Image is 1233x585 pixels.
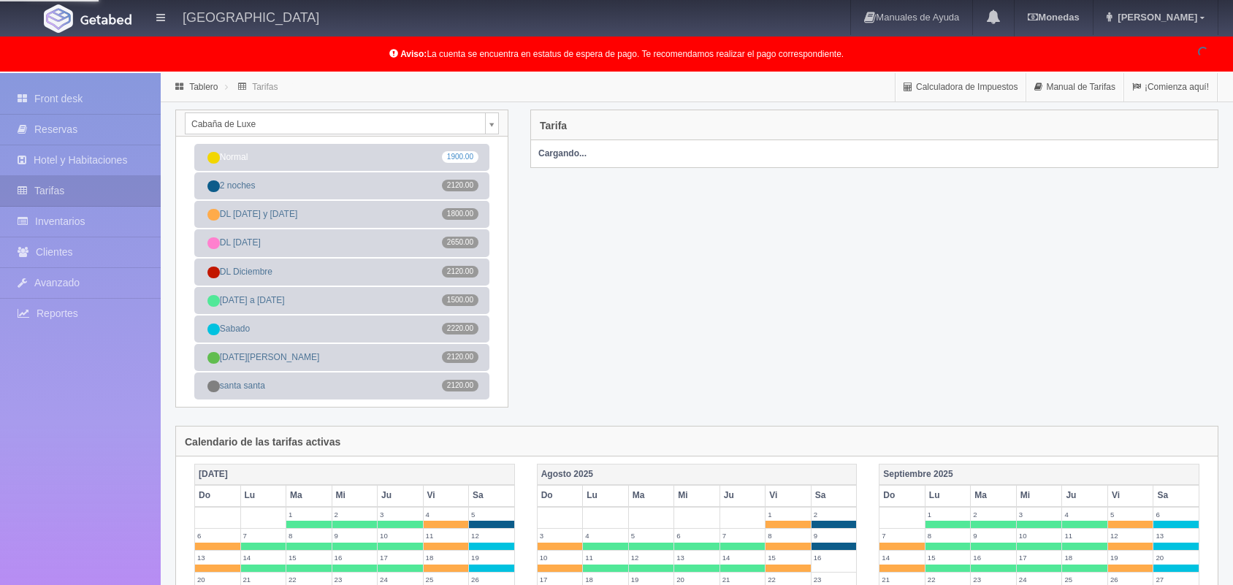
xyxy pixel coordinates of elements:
th: [DATE] [195,464,515,486]
th: Agosto 2025 [537,464,857,486]
label: 1 [925,508,971,521]
label: 12 [1108,529,1153,543]
th: Mi [332,485,378,506]
strong: Cargando... [538,148,587,158]
a: [DATE] a [DATE]1500.00 [194,287,489,314]
span: [PERSON_NAME] [1114,12,1197,23]
label: 8 [925,529,971,543]
label: 8 [766,529,811,543]
a: Tablero [189,82,218,92]
a: 2 noches2120.00 [194,172,489,199]
a: DL [DATE]2650.00 [194,229,489,256]
label: 19 [469,551,514,565]
span: Cabaña de Luxe [191,113,479,135]
label: 18 [424,551,469,565]
h4: [GEOGRAPHIC_DATA] [183,7,319,26]
span: 2120.00 [442,266,478,278]
label: 6 [195,529,240,543]
span: 2220.00 [442,323,478,334]
label: 5 [629,529,674,543]
th: Ma [628,485,674,506]
label: 12 [469,529,514,543]
label: 6 [674,529,719,543]
label: 1 [766,508,811,521]
label: 10 [538,551,583,565]
th: Ma [286,485,332,506]
th: Ma [971,485,1017,506]
a: Normal1900.00 [194,144,489,171]
span: 2650.00 [442,237,478,248]
span: 1900.00 [442,151,478,163]
a: Sabado2220.00 [194,316,489,343]
label: 4 [424,508,469,521]
label: 16 [332,551,378,565]
label: 13 [1153,529,1199,543]
label: 2 [812,508,857,521]
th: Ju [719,485,766,506]
th: Septiembre 2025 [879,464,1199,486]
span: 2120.00 [442,380,478,391]
label: 1 [286,508,332,521]
span: 2120.00 [442,351,478,363]
label: 5 [469,508,514,521]
label: 2 [332,508,378,521]
a: [DATE][PERSON_NAME]2120.00 [194,344,489,371]
label: 11 [424,529,469,543]
img: Getabed [44,4,73,33]
h4: Tarifa [540,121,567,131]
label: 14 [879,551,925,565]
label: 11 [583,551,628,565]
label: 19 [1108,551,1153,565]
th: Sa [1153,485,1199,506]
th: Do [879,485,925,506]
label: 10 [1017,529,1062,543]
label: 5 [1108,508,1153,521]
a: santa santa2120.00 [194,372,489,399]
a: DL Diciembre2120.00 [194,259,489,286]
label: 15 [286,551,332,565]
label: 9 [971,529,1016,543]
label: 17 [378,551,423,565]
label: 4 [583,529,628,543]
label: 3 [378,508,423,521]
img: Getabed [80,14,131,25]
label: 13 [195,551,240,565]
label: 7 [879,529,925,543]
label: 18 [1062,551,1107,565]
span: 1500.00 [442,294,478,306]
b: Monedas [1028,12,1079,23]
label: 2 [971,508,1016,521]
label: 11 [1062,529,1107,543]
th: Lu [240,485,286,506]
th: Mi [1016,485,1062,506]
b: Aviso: [400,49,427,59]
label: 14 [241,551,286,565]
label: 10 [378,529,423,543]
label: 9 [332,529,378,543]
label: 3 [538,529,583,543]
label: 14 [720,551,766,565]
label: 15 [766,551,811,565]
label: 17 [1017,551,1062,565]
th: Mi [674,485,720,506]
th: Vi [423,485,469,506]
span: 2120.00 [442,180,478,191]
span: 1800.00 [442,208,478,220]
a: Calculadora de Impuestos [896,73,1026,102]
label: 9 [812,529,857,543]
label: 15 [925,551,971,565]
label: 12 [629,551,674,565]
label: 20 [1153,551,1199,565]
label: 8 [286,529,332,543]
label: 6 [1153,508,1199,521]
th: Do [195,485,241,506]
th: Vi [1107,485,1153,506]
th: Ju [378,485,424,506]
h4: Calendario de las tarifas activas [185,437,340,448]
label: 16 [812,551,857,565]
a: Cabaña de Luxe [185,112,499,134]
th: Vi [766,485,812,506]
a: DL [DATE] y [DATE]1800.00 [194,201,489,228]
th: Sa [811,485,857,506]
label: 16 [971,551,1016,565]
